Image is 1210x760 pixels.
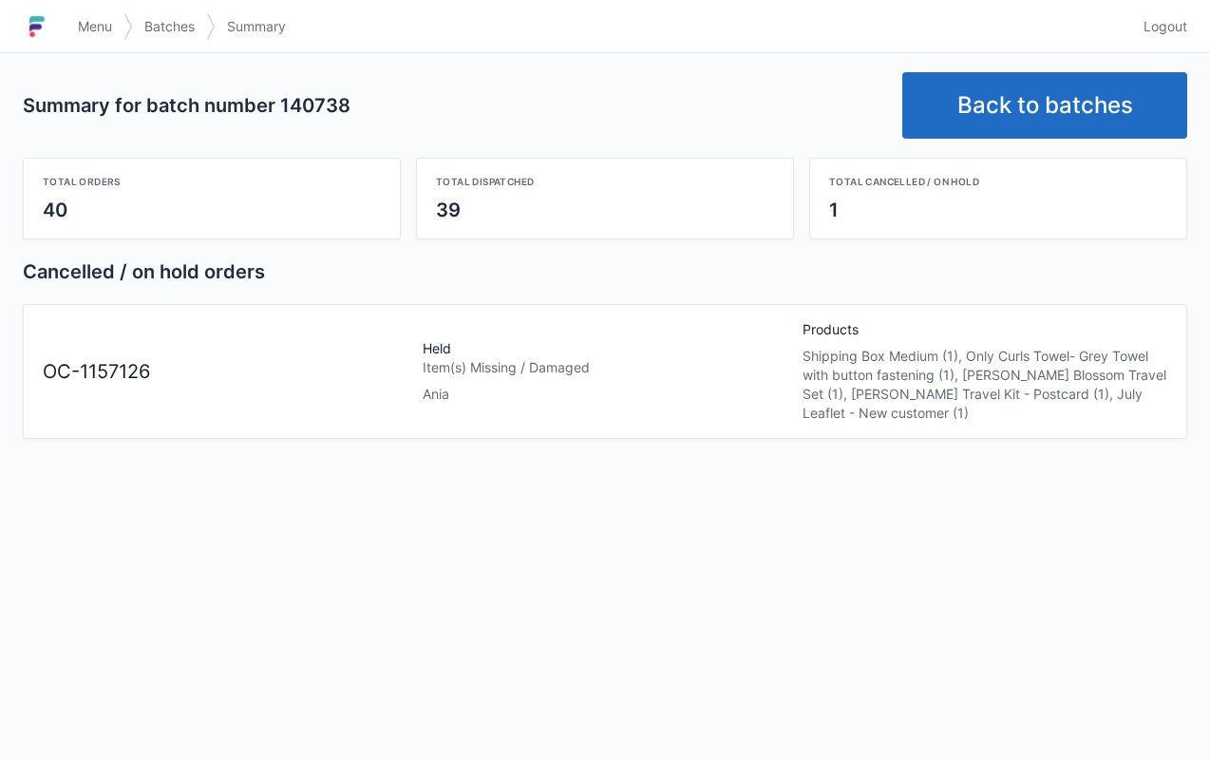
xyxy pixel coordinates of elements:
div: 39 [436,197,774,223]
div: Products [795,320,1175,423]
span: Batches [144,17,195,36]
img: svg> [206,4,216,49]
span: Menu [78,17,112,36]
div: Total orders [43,174,381,189]
h2: Summary for batch number 140738 [23,92,887,119]
span: Summary [227,17,286,36]
div: Item(s) Missing / Damaged [423,358,787,377]
div: OC-1157126 [35,358,415,386]
a: Batches [133,9,206,44]
h2: Cancelled / on hold orders [23,258,1187,285]
div: Ania [423,385,787,404]
img: svg> [123,4,133,49]
div: Held [415,339,795,404]
span: Logout [1144,17,1187,36]
div: Total cancelled / on hold [829,174,1167,189]
div: Shipping Box Medium (1), Only Curls Towel- Grey Towel with button fastening (1), [PERSON_NAME] Bl... [803,347,1167,423]
div: 1 [829,197,1167,223]
a: Summary [216,9,297,44]
a: Menu [66,9,123,44]
div: Total dispatched [436,174,774,189]
a: Logout [1132,9,1187,44]
div: 40 [43,197,381,223]
a: Back to batches [902,72,1187,139]
img: logo-small.jpg [23,11,51,42]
